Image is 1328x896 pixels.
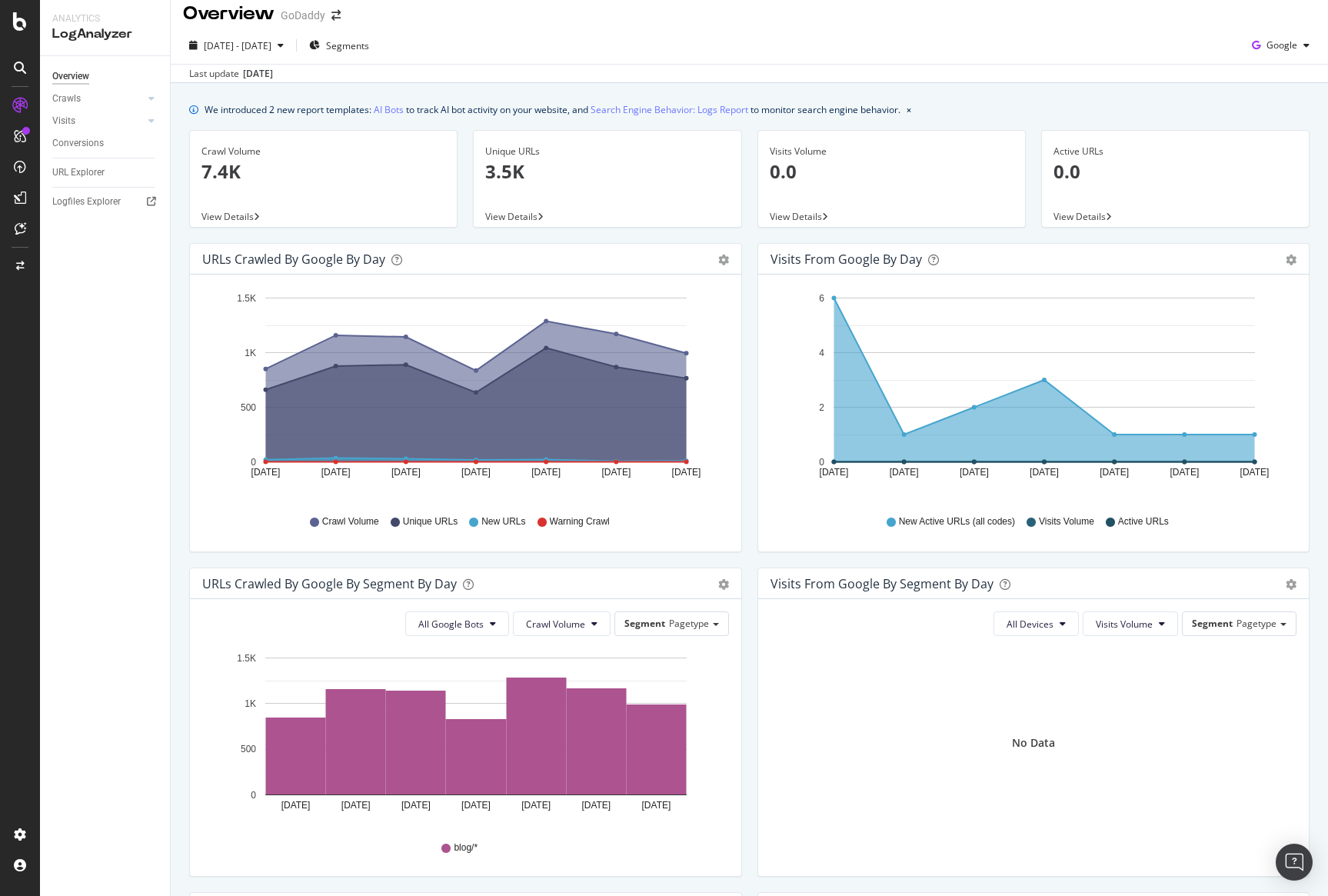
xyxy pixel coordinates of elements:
span: Crawl Volume [322,515,379,528]
button: close banner [903,98,915,121]
span: All Devices [1007,618,1053,631]
text: [DATE] [321,467,351,478]
a: Logfiles Explorer [52,194,159,210]
div: Last update [189,67,273,81]
text: [DATE] [341,800,371,811]
span: View Details [485,210,538,223]
div: info banner [189,102,1310,118]
div: Active URLs [1053,145,1297,158]
text: [DATE] [521,800,551,811]
text: 1K [245,698,256,709]
span: Pagetype [1236,617,1276,630]
div: gear [718,255,729,265]
svg: A chart. [202,648,729,827]
text: 4 [819,348,824,358]
div: Crawl Volume [201,145,445,158]
div: URL Explorer [52,165,105,181]
div: gear [1286,255,1296,265]
p: 0.0 [770,158,1013,185]
span: Segment [1192,617,1233,630]
span: Crawl Volume [526,618,585,631]
text: 1K [245,348,256,358]
text: 0 [251,790,256,801]
text: [DATE] [531,467,561,478]
span: Visits Volume [1096,618,1153,631]
div: Overview [52,68,89,85]
div: Analytics [52,12,158,25]
span: View Details [1053,210,1106,223]
div: gear [718,579,729,590]
span: Google [1266,38,1297,52]
div: gear [1286,579,1296,590]
div: LogAnalyzer [52,25,158,43]
span: Visits Volume [1039,515,1094,528]
div: Visits [52,113,75,129]
span: All Google Bots [418,618,484,631]
text: [DATE] [642,800,671,811]
div: URLs Crawled by Google By Segment By Day [202,576,457,591]
div: Open Intercom Messenger [1276,844,1313,881]
text: 1.5K [237,293,256,304]
text: [DATE] [401,800,431,811]
text: [DATE] [581,800,611,811]
button: Segments [303,33,375,58]
text: [DATE] [889,467,918,478]
span: Segments [326,39,369,52]
span: blog/* [454,841,478,854]
a: Crawls [52,91,144,107]
button: All Devices [994,611,1079,636]
text: [DATE] [672,467,701,478]
a: Conversions [52,135,159,152]
span: View Details [770,210,822,223]
text: 500 [241,744,256,755]
span: New URLs [481,515,525,528]
text: [DATE] [1030,467,1059,478]
text: [DATE] [281,800,311,811]
p: 3.5K [485,158,729,185]
div: arrow-right-arrow-left [331,10,341,21]
div: We introduced 2 new report templates: to track AI bot activity on your website, and to monitor se... [205,102,900,118]
a: Overview [52,68,159,85]
div: Unique URLs [485,145,729,158]
span: Pagetype [669,617,709,630]
span: Warning Crawl [550,515,610,528]
text: 0 [819,457,824,468]
button: Visits Volume [1083,611,1178,636]
text: 1.5K [237,653,256,664]
span: [DATE] - [DATE] [204,39,271,52]
div: Conversions [52,135,104,152]
span: New Active URLs (all codes) [899,515,1015,528]
button: All Google Bots [405,611,509,636]
a: Visits [52,113,144,129]
text: [DATE] [959,467,988,478]
span: Unique URLs [403,515,458,528]
text: [DATE] [1240,467,1269,478]
text: [DATE] [601,467,631,478]
text: [DATE] [461,467,491,478]
text: [DATE] [1100,467,1129,478]
svg: A chart. [771,287,1297,501]
div: [DATE] [243,67,273,81]
text: [DATE] [819,467,848,478]
div: No Data [1012,735,1055,751]
text: 2 [819,402,824,413]
button: Google [1246,33,1316,58]
p: 0.0 [1053,158,1297,185]
text: [DATE] [1170,467,1199,478]
a: Search Engine Behavior: Logs Report [591,102,748,118]
span: Segment [624,617,665,630]
text: [DATE] [461,800,491,811]
a: AI Bots [374,102,404,118]
div: Visits from Google By Segment By Day [771,576,994,591]
span: Active URLs [1118,515,1169,528]
svg: A chart. [202,287,729,501]
div: Crawls [52,91,81,107]
text: 500 [241,402,256,413]
div: Overview [183,1,275,27]
text: [DATE] [391,467,421,478]
button: Crawl Volume [513,611,611,636]
div: Visits from Google by day [771,251,922,267]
